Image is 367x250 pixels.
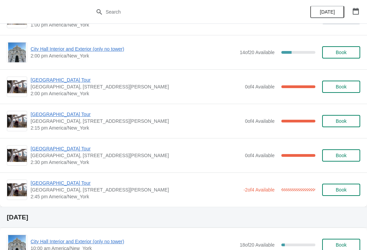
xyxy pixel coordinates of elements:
span: Book [336,118,347,124]
span: Book [336,50,347,55]
span: Book [336,84,347,89]
span: Book [336,187,347,193]
span: City Hall Interior and Exterior (only no tower) [31,238,236,245]
span: 2:00 pm America/New_York [31,52,236,59]
h2: [DATE] [7,214,360,221]
span: 0 of 4 Available [245,153,275,158]
span: 2:30 pm America/New_York [31,159,242,166]
img: City Hall Tower Tour | City Hall Visitor Center, 1400 John F Kennedy Boulevard Suite 121, Philade... [7,115,27,128]
span: 18 of 20 Available [240,242,275,248]
span: [GEOGRAPHIC_DATA] Tour [31,180,240,186]
button: [DATE] [310,6,344,18]
img: City Hall Tower Tour | City Hall Visitor Center, 1400 John F Kennedy Boulevard Suite 121, Philade... [7,80,27,94]
span: [GEOGRAPHIC_DATA], [STREET_ADDRESS][PERSON_NAME] [31,83,242,90]
span: [DATE] [320,9,335,15]
span: 2:00 pm America/New_York [31,90,242,97]
span: 0 of 4 Available [245,118,275,124]
span: 1:00 pm America/New_York [31,21,242,28]
span: City Hall Interior and Exterior (only no tower) [31,46,236,52]
button: Book [322,81,360,93]
img: City Hall Tower Tour | City Hall Visitor Center, 1400 John F Kennedy Boulevard Suite 121, Philade... [7,183,27,197]
button: Book [322,149,360,162]
span: Book [336,242,347,248]
span: 2:45 pm America/New_York [31,193,240,200]
span: Book [336,153,347,158]
button: Book [322,46,360,59]
img: City Hall Tower Tour | City Hall Visitor Center, 1400 John F Kennedy Boulevard Suite 121, Philade... [7,149,27,162]
input: Search [105,6,275,18]
span: -2 of 4 Available [243,187,275,193]
button: Book [322,184,360,196]
span: [GEOGRAPHIC_DATA], [STREET_ADDRESS][PERSON_NAME] [31,118,242,124]
span: 0 of 4 Available [245,84,275,89]
span: 2:15 pm America/New_York [31,124,242,131]
span: 14 of 20 Available [240,50,275,55]
span: [GEOGRAPHIC_DATA], [STREET_ADDRESS][PERSON_NAME] [31,152,242,159]
span: [GEOGRAPHIC_DATA], [STREET_ADDRESS][PERSON_NAME] [31,186,240,193]
button: Book [322,115,360,127]
span: [GEOGRAPHIC_DATA] Tour [31,111,242,118]
img: City Hall Interior and Exterior (only no tower) | | 2:00 pm America/New_York [8,43,26,62]
span: [GEOGRAPHIC_DATA] Tour [31,145,242,152]
span: [GEOGRAPHIC_DATA] Tour [31,77,242,83]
